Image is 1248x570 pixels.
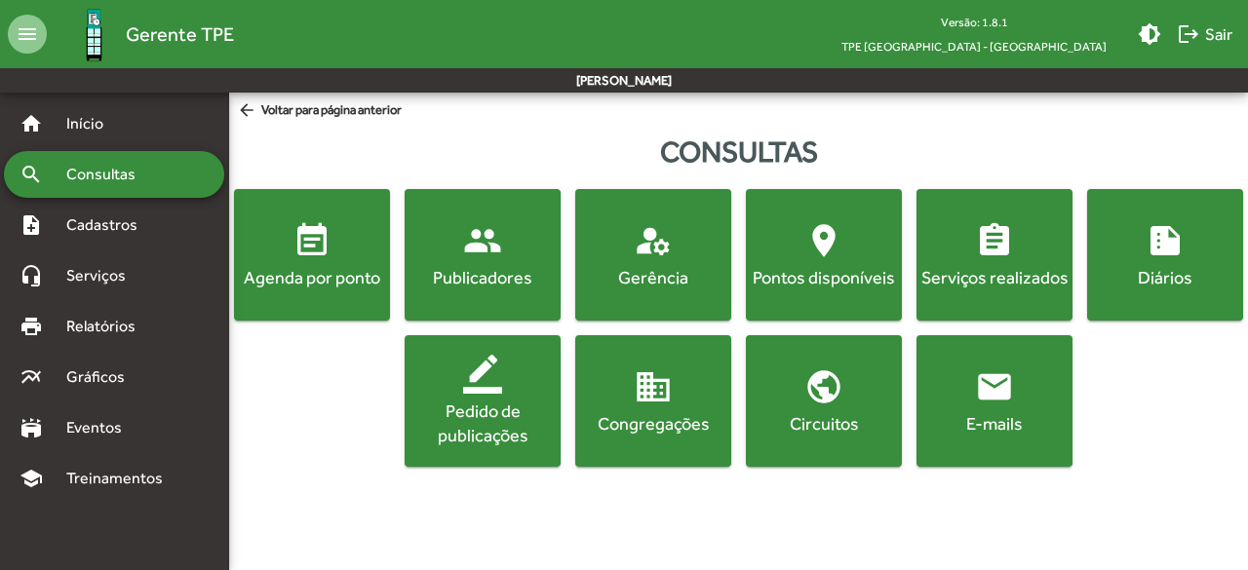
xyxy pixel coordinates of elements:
mat-icon: note_add [19,213,43,237]
mat-icon: summarize [1146,220,1185,259]
div: Circuitos [750,410,898,435]
button: Sair [1169,17,1240,52]
mat-icon: border_color [463,355,502,394]
mat-icon: brightness_medium [1138,22,1161,46]
img: Logo [62,3,126,66]
span: Consultas [55,163,161,186]
div: Publicadores [409,264,557,288]
span: Eventos [55,416,148,439]
button: Gerência [575,189,731,321]
mat-icon: print [19,315,43,338]
span: Início [55,112,132,135]
span: Gerente TPE [126,19,234,50]
button: E-mails [916,335,1072,467]
mat-icon: stadium [19,416,43,439]
div: E-mails [920,410,1069,435]
mat-icon: manage_accounts [634,220,673,259]
button: Agenda por ponto [234,189,390,321]
mat-icon: location_on [804,220,843,259]
div: Serviços realizados [920,264,1069,288]
span: Serviços [55,264,152,287]
mat-icon: event_note [292,220,331,259]
mat-icon: home [19,112,43,135]
span: Gráficos [55,365,151,389]
mat-icon: menu [8,15,47,54]
mat-icon: school [19,467,43,490]
mat-icon: public [804,366,843,405]
div: Consultas [229,130,1248,173]
span: Relatórios [55,315,161,338]
mat-icon: domain [634,366,673,405]
div: Versão: 1.8.1 [826,10,1122,34]
mat-icon: multiline_chart [19,365,43,389]
div: Congregações [579,410,727,435]
div: Pedido de publicações [409,399,557,447]
mat-icon: logout [1177,22,1200,46]
button: Congregações [575,335,731,467]
mat-icon: headset_mic [19,264,43,287]
div: Diários [1091,264,1239,288]
mat-icon: assignment [975,220,1014,259]
button: Serviços realizados [916,189,1072,321]
button: Publicadores [405,189,561,321]
button: Pedido de publicações [405,335,561,467]
button: Diários [1087,189,1243,321]
span: Voltar para página anterior [237,100,402,122]
div: Agenda por ponto [238,264,386,288]
span: Treinamentos [55,467,186,490]
button: Pontos disponíveis [746,189,902,321]
div: Pontos disponíveis [750,264,898,288]
a: Gerente TPE [47,3,234,66]
button: Circuitos [746,335,902,467]
span: TPE [GEOGRAPHIC_DATA] - [GEOGRAPHIC_DATA] [826,34,1122,58]
mat-icon: arrow_back [237,100,261,122]
div: Gerência [579,264,727,288]
mat-icon: search [19,163,43,186]
mat-icon: people [463,220,502,259]
span: Sair [1177,17,1232,52]
mat-icon: email [975,366,1014,405]
span: Cadastros [55,213,163,237]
